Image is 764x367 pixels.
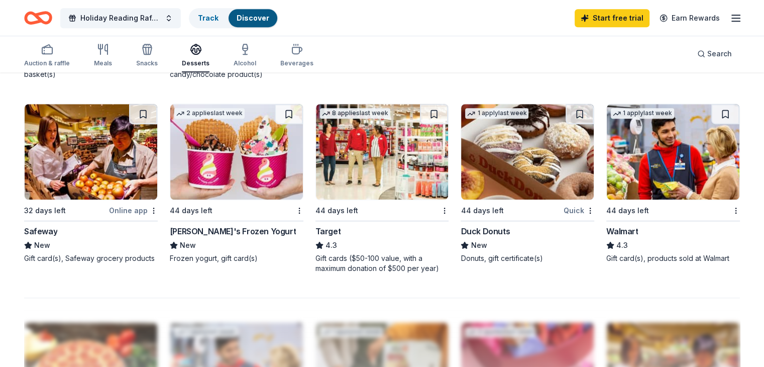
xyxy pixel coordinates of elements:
div: Meals [94,59,112,67]
img: Image for Walmart [607,104,739,200]
button: Snacks [136,39,158,72]
div: Desserts [182,59,209,67]
span: 4.3 [616,239,628,251]
a: Earn Rewards [653,9,726,27]
button: Alcohol [234,39,256,72]
a: Home [24,6,52,30]
div: 44 days left [170,205,212,217]
span: 4.3 [325,239,337,251]
span: New [180,239,196,251]
div: Beverages [280,59,313,67]
div: 1 apply last week [465,108,528,119]
button: Meals [94,39,112,72]
button: Search [689,44,740,64]
button: Auction & raffle [24,39,70,72]
div: Gift cards ($50-100 value, with a maximum donation of $500 per year) [315,253,449,273]
div: Target [315,225,341,237]
a: Image for Walmart1 applylast week44 days leftWalmart4.3Gift card(s), products sold at Walmart [606,104,740,263]
div: Quick [564,204,594,217]
div: 1 apply last week [611,108,674,119]
a: Track [198,14,219,22]
div: Gift card(s), products sold at Walmart [606,253,740,263]
div: 32 days left [24,205,66,217]
div: Walmart [606,225,638,237]
div: Alcohol [234,59,256,67]
div: Duck Donuts [461,225,510,237]
button: Holiday Reading Raffle 2025 [60,8,181,28]
div: [PERSON_NAME]'s Frozen Yogurt [170,225,296,237]
a: Image for Target8 applieslast week44 days leftTarget4.3Gift cards ($50-100 value, with a maximum ... [315,104,449,273]
img: Image for Target [316,104,449,200]
img: Image for Duck Donuts [461,104,594,200]
div: 44 days left [606,205,649,217]
div: Online app [109,204,158,217]
img: Image for Menchie's Frozen Yogurt [170,104,303,200]
button: Beverages [280,39,313,72]
a: Start free trial [575,9,649,27]
div: Auction & raffle [24,59,70,67]
div: 44 days left [315,205,358,217]
a: Image for Duck Donuts1 applylast week44 days leftQuickDuck DonutsNewDonuts, gift certificate(s) [461,104,594,263]
span: New [471,239,487,251]
button: TrackDiscover [189,8,278,28]
img: Image for Safeway [25,104,157,200]
a: Image for Menchie's Frozen Yogurt2 applieslast week44 days left[PERSON_NAME]'s Frozen YogurtNewFr... [170,104,303,263]
span: New [34,239,50,251]
div: Donuts, gift certificate(s) [461,253,594,263]
div: 2 applies last week [174,108,245,119]
span: Holiday Reading Raffle 2025 [80,12,161,24]
div: Snacks [136,59,158,67]
a: Discover [237,14,269,22]
div: Frozen yogurt, gift card(s) [170,253,303,263]
a: Image for Safeway32 days leftOnline appSafewayNewGift card(s), Safeway grocery products [24,104,158,263]
span: Search [707,48,732,60]
div: 8 applies last week [320,108,390,119]
button: Desserts [182,39,209,72]
div: 44 days left [461,205,503,217]
div: Gift card(s), Safeway grocery products [24,253,158,263]
div: Safeway [24,225,57,237]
